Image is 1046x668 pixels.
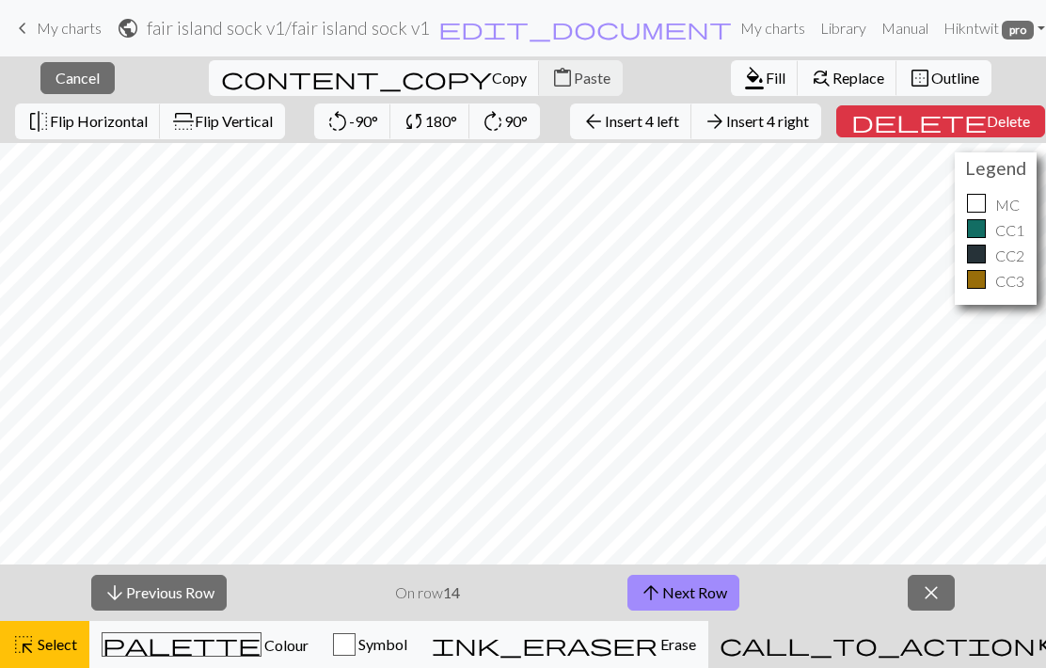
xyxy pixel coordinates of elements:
span: edit_document [438,15,732,41]
button: Insert 4 right [691,103,821,139]
button: Flip Vertical [160,103,285,139]
span: arrow_back [582,108,605,135]
span: flip [170,110,197,133]
span: pro [1002,21,1034,40]
button: Symbol [321,621,420,668]
span: rotate_left [326,108,349,135]
h4: Legend [959,157,1032,179]
span: delete [851,108,987,135]
span: My charts [37,19,102,37]
span: Replace [832,69,884,87]
span: format_color_fill [743,65,766,91]
span: flip [27,108,50,135]
p: CC1 [995,219,1024,242]
span: Select [35,635,77,653]
button: 180° [390,103,470,139]
a: Manual [874,9,936,47]
button: -90° [314,103,391,139]
button: Erase [420,621,708,668]
button: Colour [89,621,321,668]
span: arrow_upward [640,580,662,606]
button: Outline [896,60,991,96]
a: Library [813,9,874,47]
button: Insert 4 left [570,103,692,139]
button: Previous Row [91,575,227,611]
button: 90° [469,103,540,139]
p: CC2 [995,245,1024,267]
span: content_copy [221,65,492,91]
span: Flip Horizontal [50,112,148,130]
button: Delete [836,105,1045,137]
a: My charts [11,12,102,44]
p: CC3 [995,270,1024,293]
span: -90° [349,112,378,130]
span: Cancel [55,69,100,87]
span: Symbol [356,635,407,653]
span: Copy [492,69,527,87]
span: 180° [425,112,457,130]
button: Cancel [40,62,115,94]
p: On row [395,581,460,604]
button: Flip Horizontal [15,103,161,139]
span: arrow_forward [704,108,726,135]
span: Insert 4 left [605,112,679,130]
p: MC [995,194,1020,216]
a: My charts [733,9,813,47]
span: Outline [931,69,979,87]
span: call_to_action [720,631,1036,658]
span: 90° [504,112,528,130]
span: Insert 4 right [726,112,809,130]
button: Replace [798,60,897,96]
span: Flip Vertical [195,112,273,130]
span: highlight_alt [12,631,35,658]
span: Delete [987,112,1030,130]
span: border_outer [909,65,931,91]
button: Copy [209,60,540,96]
span: Colour [261,636,309,654]
span: arrow_downward [103,580,126,606]
span: sync [403,108,425,135]
span: palette [103,631,261,658]
span: find_replace [810,65,832,91]
span: close [920,580,943,606]
span: keyboard_arrow_left [11,15,34,41]
span: Erase [658,635,696,653]
button: Next Row [627,575,739,611]
h2: fair island sock v1 / fair island sock v1 [147,17,430,39]
span: Fill [766,69,785,87]
span: rotate_right [482,108,504,135]
span: ink_eraser [432,631,658,658]
strong: 14 [443,583,460,601]
span: public [117,15,139,41]
button: Fill [731,60,799,96]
